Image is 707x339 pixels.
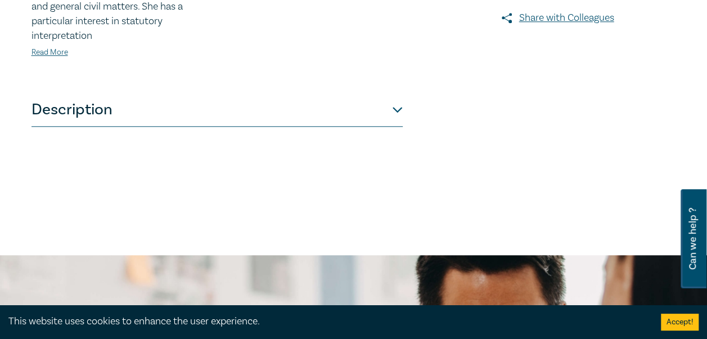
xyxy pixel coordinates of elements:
button: Accept cookies [661,314,699,331]
div: This website uses cookies to enhance the user experience. [8,314,644,329]
button: Description [31,93,403,127]
a: Read More [31,47,68,57]
span: Can we help ? [687,196,698,282]
a: Share with Colleagues [440,11,676,25]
